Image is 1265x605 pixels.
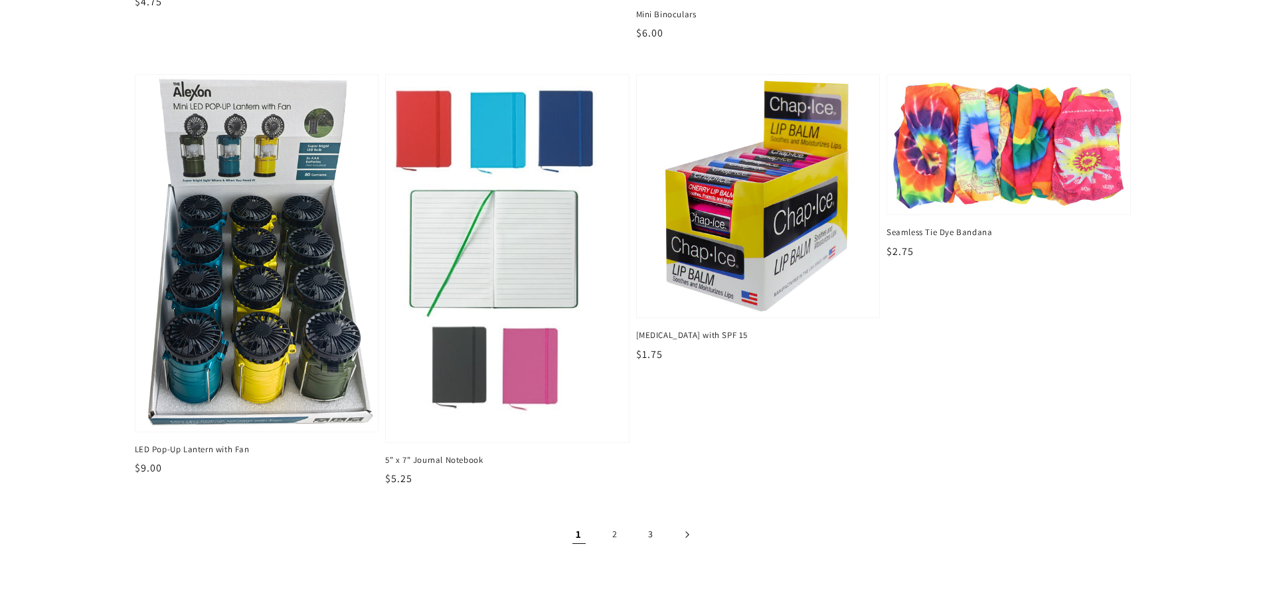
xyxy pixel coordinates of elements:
a: 5" x 7" Journal Notebook 5" x 7" Journal Notebook $5.25 [385,74,630,487]
span: Page 1 [564,520,594,549]
a: Next page [672,520,701,549]
a: Lip Balm with SPF 15 [MEDICAL_DATA] with SPF 15 $1.75 [636,74,881,363]
span: [MEDICAL_DATA] with SPF 15 [636,329,881,341]
a: Seamless Tie Dye Bandana Seamless Tie Dye Bandana $2.75 [886,74,1131,260]
img: 5" x 7" Journal Notebook [386,75,629,442]
span: 5" x 7" Journal Notebook [385,454,630,466]
img: Lip Balm with SPF 15 [637,75,880,318]
span: Seamless Tie Dye Bandana [886,226,1131,238]
nav: Pagination [135,520,1131,549]
span: $5.25 [385,472,412,485]
a: Page 2 [600,520,630,549]
span: $2.75 [886,244,914,258]
span: $9.00 [135,461,162,475]
span: $1.75 [636,347,663,361]
img: Seamless Tie Dye Bandana [887,75,1130,215]
a: Page 3 [636,520,665,549]
span: Mini Binoculars [636,9,881,21]
span: $6.00 [636,26,663,40]
span: LED Pop-Up Lantern with Fan [135,444,379,456]
img: LED Pop-Up Lantern with Fan [135,75,379,432]
a: LED Pop-Up Lantern with Fan LED Pop-Up Lantern with Fan $9.00 [135,74,379,476]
